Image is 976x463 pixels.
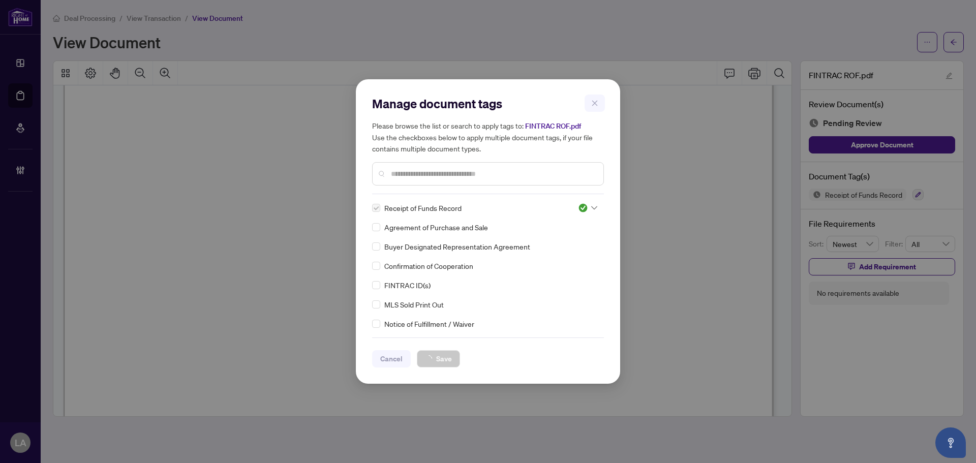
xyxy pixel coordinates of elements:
[578,203,588,213] img: status
[384,202,462,213] span: Receipt of Funds Record
[578,203,597,213] span: Approved
[417,350,460,367] button: Save
[384,260,473,271] span: Confirmation of Cooperation
[384,280,431,291] span: FINTRAC ID(s)
[384,318,474,329] span: Notice of Fulfillment / Waiver
[935,427,966,458] button: Open asap
[384,241,530,252] span: Buyer Designated Representation Agreement
[372,350,411,367] button: Cancel
[372,96,604,112] h2: Manage document tags
[384,222,488,233] span: Agreement of Purchase and Sale
[384,299,444,310] span: MLS Sold Print Out
[372,120,604,154] h5: Please browse the list or search to apply tags to: Use the checkboxes below to apply multiple doc...
[525,121,581,131] span: FINTRAC ROF.pdf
